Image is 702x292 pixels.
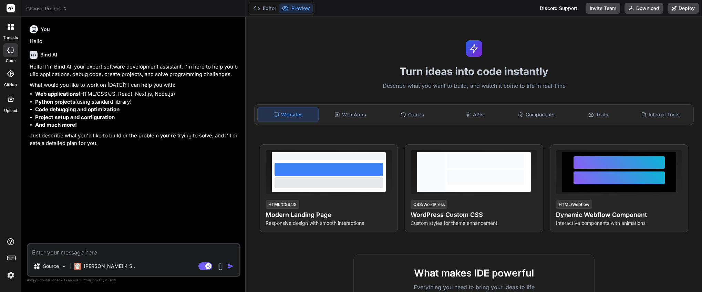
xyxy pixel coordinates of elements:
p: Custom styles for theme enhancement [411,220,537,227]
strong: Python projects [35,98,75,105]
div: CSS/WordPress [411,200,447,209]
div: Web Apps [320,107,381,122]
p: What would you like to work on [DATE]? I can help you with: [30,81,239,89]
div: Games [382,107,443,122]
h2: What makes IDE powerful [365,266,583,280]
p: Interactive components with animations [556,220,682,227]
span: Choose Project [26,5,67,12]
img: Claude 4 Sonnet [74,263,81,270]
strong: Web applications [35,91,79,97]
button: Preview [279,3,313,13]
strong: Code debugging and optimization [35,106,120,113]
img: settings [5,269,17,281]
div: Internal Tools [630,107,691,122]
h1: Turn ideas into code instantly [250,65,698,77]
div: Tools [568,107,629,122]
li: (HTML/CSS/JS, React, Next.js, Node.js) [35,90,239,98]
p: Hello! I'm Bind AI, your expert software development assistant. I'm here to help you build applic... [30,63,239,79]
div: Websites [257,107,319,122]
div: Components [506,107,567,122]
button: Deploy [668,3,699,14]
p: Describe what you want to build, and watch it come to life in real-time [250,82,698,91]
p: Source [43,263,59,270]
button: Editor [250,3,279,13]
li: (using standard library) [35,98,239,106]
p: [PERSON_NAME] 4 S.. [84,263,135,270]
label: Upload [4,108,17,114]
h4: Dynamic Webflow Component [556,210,682,220]
span: privacy [92,278,105,282]
p: Just describe what you'd like to build or the problem you're trying to solve, and I'll create a d... [30,132,239,147]
img: Pick Models [61,263,67,269]
h6: You [41,26,50,33]
strong: Project setup and configuration [35,114,115,121]
p: Everything you need to bring your ideas to life [365,283,583,291]
img: attachment [216,262,224,270]
strong: And much more! [35,122,77,128]
img: icon [227,263,234,270]
label: threads [3,35,18,41]
div: Discord Support [536,3,581,14]
p: Hello [30,38,239,45]
h4: Modern Landing Page [266,210,392,220]
h6: Bind AI [40,51,57,58]
div: APIs [444,107,505,122]
p: Always double-check its answers. Your in Bind [27,277,240,283]
button: Download [624,3,663,14]
h4: WordPress Custom CSS [411,210,537,220]
div: HTML/Webflow [556,200,592,209]
label: code [6,58,16,64]
label: GitHub [4,82,17,88]
button: Invite Team [586,3,620,14]
div: HTML/CSS/JS [266,200,299,209]
p: Responsive design with smooth interactions [266,220,392,227]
